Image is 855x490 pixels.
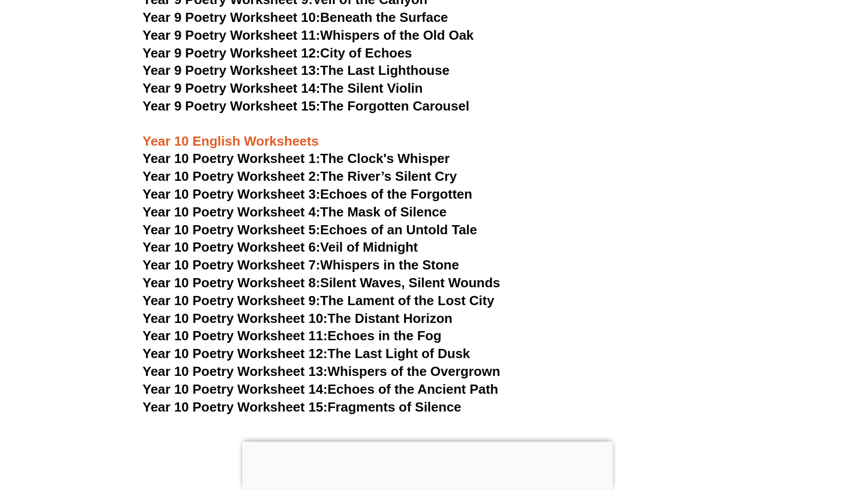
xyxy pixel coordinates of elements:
[142,222,320,237] span: Year 10 Poetry Worksheet 5:
[142,399,461,415] a: Year 10 Poetry Worksheet 15:Fragments of Silence
[142,293,494,308] a: Year 10 Poetry Worksheet 9:The Lament of the Lost City
[142,364,328,379] span: Year 10 Poetry Worksheet 13:
[142,151,320,166] span: Year 10 Poetry Worksheet 1:
[142,169,457,184] a: Year 10 Poetry Worksheet 2:The River’s Silent Cry
[142,293,320,308] span: Year 10 Poetry Worksheet 9:
[142,10,448,25] a: Year 9 Poetry Worksheet 10:Beneath the Surface
[142,275,320,290] span: Year 10 Poetry Worksheet 8:
[142,311,452,326] a: Year 10 Poetry Worksheet 10:The Distant Horizon
[142,45,412,61] a: Year 9 Poetry Worksheet 12:City of Echoes
[142,28,320,43] span: Year 9 Poetry Worksheet 11:
[142,399,328,415] span: Year 10 Poetry Worksheet 15:
[142,311,328,326] span: Year 10 Poetry Worksheet 10:
[142,98,469,114] a: Year 9 Poetry Worksheet 15:The Forgotten Carousel
[142,257,320,273] span: Year 10 Poetry Worksheet 7:
[142,63,449,78] a: Year 9 Poetry Worksheet 13:The Last Lighthouse
[142,346,470,361] a: Year 10 Poetry Worksheet 12:The Last Light of Dusk
[142,275,500,290] a: Year 10 Poetry Worksheet 8:Silent Waves, Silent Wounds
[142,10,320,25] span: Year 9 Poetry Worksheet 10:
[142,204,446,220] a: Year 10 Poetry Worksheet 4:The Mask of Silence
[142,28,474,43] a: Year 9 Poetry Worksheet 11:Whispers of the Old Oak
[142,328,441,343] a: Year 10 Poetry Worksheet 11:Echoes in the Fog
[142,382,498,397] a: Year 10 Poetry Worksheet 14:Echoes of the Ancient Path
[142,222,477,237] a: Year 10 Poetry Worksheet 5:Echoes of an Untold Tale
[142,169,320,184] span: Year 10 Poetry Worksheet 2:
[142,98,320,114] span: Year 9 Poetry Worksheet 15:
[142,328,328,343] span: Year 10 Poetry Worksheet 11:
[142,80,423,96] a: Year 9 Poetry Worksheet 14:The Silent Violin
[142,382,328,397] span: Year 10 Poetry Worksheet 14:
[142,45,320,61] span: Year 9 Poetry Worksheet 12:
[142,239,320,255] span: Year 10 Poetry Worksheet 6:
[142,364,500,379] a: Year 10 Poetry Worksheet 13:Whispers of the Overgrown
[142,239,418,255] a: Year 10 Poetry Worksheet 6:Veil of Midnight
[142,346,328,361] span: Year 10 Poetry Worksheet 12:
[142,116,712,150] h3: Year 10 English Worksheets
[142,63,320,78] span: Year 9 Poetry Worksheet 13:
[142,204,320,220] span: Year 10 Poetry Worksheet 4:
[242,442,613,487] iframe: Advertisement
[142,257,459,273] a: Year 10 Poetry Worksheet 7:Whispers in the Stone
[142,151,450,166] a: Year 10 Poetry Worksheet 1:The Clock's Whisper
[680,375,855,490] iframe: Chat Widget
[142,80,320,96] span: Year 9 Poetry Worksheet 14:
[142,186,472,202] a: Year 10 Poetry Worksheet 3:Echoes of the Forgotten
[142,186,320,202] span: Year 10 Poetry Worksheet 3:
